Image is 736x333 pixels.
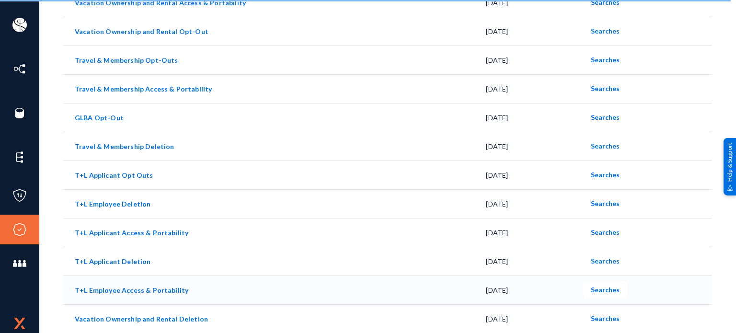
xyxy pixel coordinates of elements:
[12,62,27,76] img: icon-inventory.svg
[12,256,27,271] img: icon-members.svg
[583,310,627,327] button: Searches
[591,228,620,236] span: Searches
[583,23,627,40] button: Searches
[75,229,188,237] a: T+L Applicant Access & Portability
[486,189,583,218] td: [DATE]
[486,161,583,189] td: [DATE]
[75,200,150,208] a: T+L Employee Deletion
[591,199,620,207] span: Searches
[75,171,153,179] a: T+L Applicant Opt Outs
[75,257,151,265] a: T+L Applicant Deletion
[591,84,620,92] span: Searches
[583,253,627,270] button: Searches
[12,150,27,164] img: icon-elements.svg
[486,17,583,46] td: [DATE]
[583,281,627,299] button: Searches
[591,257,620,265] span: Searches
[591,171,620,179] span: Searches
[583,195,627,212] button: Searches
[75,27,208,35] a: Vacation Ownership and Rental Opt-Out
[75,85,212,93] a: Travel & Membership Access & Portability
[75,114,124,122] a: GLBA Opt-Out
[486,276,583,304] td: [DATE]
[583,51,627,69] button: Searches
[12,106,27,120] img: icon-sources.svg
[75,315,208,323] a: Vacation Ownership and Rental Deletion
[724,138,736,195] div: Help & Support
[486,304,583,333] td: [DATE]
[12,188,27,203] img: icon-policies.svg
[583,166,627,184] button: Searches
[583,224,627,241] button: Searches
[591,27,620,35] span: Searches
[12,18,27,32] img: ACg8ocIa8OWj5FIzaB8MU-JIbNDt0RWcUDl_eQ0ZyYxN7rWYZ1uJfn9p=s96-c
[583,109,627,126] button: Searches
[75,286,188,294] a: T+L Employee Access & Portability
[486,132,583,161] td: [DATE]
[583,80,627,97] button: Searches
[486,74,583,103] td: [DATE]
[486,247,583,276] td: [DATE]
[12,222,27,237] img: icon-compliance.svg
[486,46,583,74] td: [DATE]
[75,142,174,150] a: Travel & Membership Deletion
[75,56,178,64] a: Travel & Membership Opt-Outs
[583,138,627,155] button: Searches
[486,103,583,132] td: [DATE]
[591,314,620,322] span: Searches
[591,142,620,150] span: Searches
[591,286,620,294] span: Searches
[486,218,583,247] td: [DATE]
[591,113,620,121] span: Searches
[727,184,733,191] img: help_support.svg
[591,56,620,64] span: Searches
